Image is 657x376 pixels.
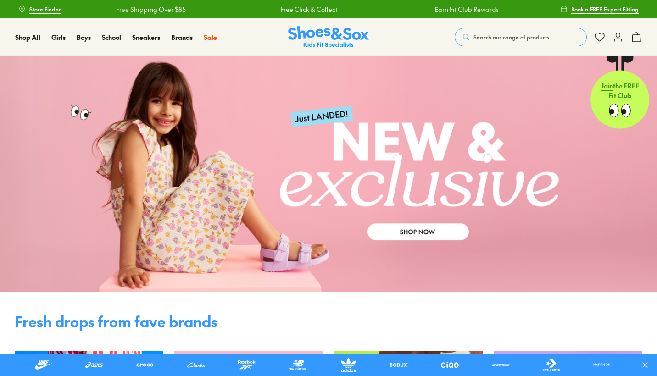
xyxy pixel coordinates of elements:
a: Free Shipping Over $85 [115,5,184,14]
a: Boys [77,33,91,42]
span: Join [601,81,613,90]
a: Store Finder [18,1,61,17]
a: Girls [51,33,66,42]
img: SNS_Logo_Responsive.svg [288,26,369,49]
a: Free Click & Collect [279,5,336,14]
a: Sale [204,33,217,42]
span: Search our range of products [473,33,549,41]
a: Earn Fit Club Rewards [433,5,497,14]
span: Book a FREE Expert Fitting [571,5,639,13]
a: Sneakers [132,33,160,42]
a: Book a FREE Expert Fitting [560,1,639,17]
a: Shoes & Sox [288,26,369,49]
a: Shop All [15,33,40,42]
button: Search our range of products [455,28,587,46]
p: the FREE Fit Club [590,74,649,108]
a: Brands [171,33,193,42]
span: Store Finder [29,5,61,13]
a: School [102,33,121,42]
a: Jointhe FREE Fit Club [590,55,649,129]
